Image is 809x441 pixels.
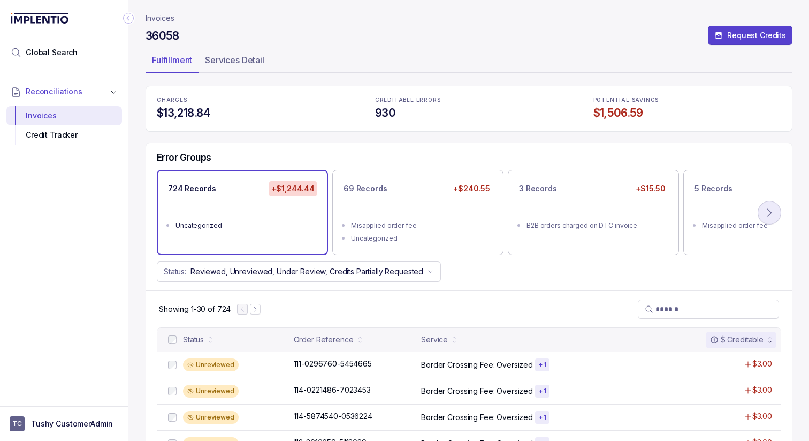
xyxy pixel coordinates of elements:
[183,358,239,371] div: Unreviewed
[168,361,177,369] input: checkbox-checkbox
[752,411,772,422] p: $3.00
[593,106,781,121] h4: $1,506.59
[351,220,491,231] div: Misapplied order fee
[752,358,772,369] p: $3.00
[708,26,792,45] button: Request Credits
[157,152,211,163] h5: Error Groups
[351,233,491,244] div: Uncategorized
[31,418,113,429] p: Tushy CustomerAdmin
[538,387,546,395] p: + 1
[183,334,204,345] div: Status
[146,13,174,24] a: Invoices
[421,360,533,370] p: Border Crossing Fee: Oversized
[538,413,546,422] p: + 1
[157,261,441,282] button: Status:Reviewed, Unreviewed, Under Review, Credits Partially Requested
[269,181,317,196] p: +$1,244.44
[199,51,271,73] li: Tab Services Detail
[519,183,557,194] p: 3 Records
[122,12,135,25] div: Collapse Icon
[15,125,113,145] div: Credit Tracker
[146,51,199,73] li: Tab Fulfillment
[451,181,492,196] p: +$240.55
[190,266,423,277] p: Reviewed, Unreviewed, Under Review, Credits Partially Requested
[183,411,239,424] div: Unreviewed
[294,385,371,395] p: 114-0221486-7023453
[205,54,264,66] p: Services Detail
[157,106,345,121] h4: $13,218.84
[159,304,231,315] p: Showing 1-30 of 724
[168,413,177,422] input: checkbox-checkbox
[694,183,732,194] p: 5 Records
[26,47,78,58] span: Global Search
[526,220,667,231] div: B2B orders charged on DTC invoice
[294,411,372,422] p: 114-5874540-0536224
[26,86,82,97] span: Reconciliations
[634,181,668,196] p: +$15.50
[421,386,533,397] p: Border Crossing Fee: Oversized
[168,335,177,344] input: checkbox-checkbox
[146,28,179,43] h4: 36058
[168,387,177,395] input: checkbox-checkbox
[294,358,372,369] p: 111-0296760-5454665
[168,183,216,194] p: 724 Records
[294,334,354,345] div: Order Reference
[10,416,25,431] span: User initials
[727,30,786,41] p: Request Credits
[710,334,764,345] div: $ Creditable
[157,97,345,103] p: CHARGES
[421,412,533,423] p: Border Crossing Fee: Oversized
[250,304,261,315] button: Next Page
[752,385,772,395] p: $3.00
[538,361,546,369] p: + 1
[593,97,781,103] p: POTENTIAL SAVINGS
[15,106,113,125] div: Invoices
[375,97,563,103] p: CREDITABLE ERRORS
[175,220,316,231] div: Uncategorized
[6,80,122,103] button: Reconciliations
[375,106,563,121] h4: 930
[10,416,119,431] button: User initialsTushy CustomerAdmin
[164,266,186,277] p: Status:
[183,385,239,398] div: Unreviewed
[421,334,448,345] div: Service
[159,304,231,315] div: Remaining page entries
[344,183,387,194] p: 69 Records
[146,51,792,73] ul: Tab Group
[152,54,192,66] p: Fulfillment
[6,104,122,147] div: Reconciliations
[146,13,174,24] nav: breadcrumb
